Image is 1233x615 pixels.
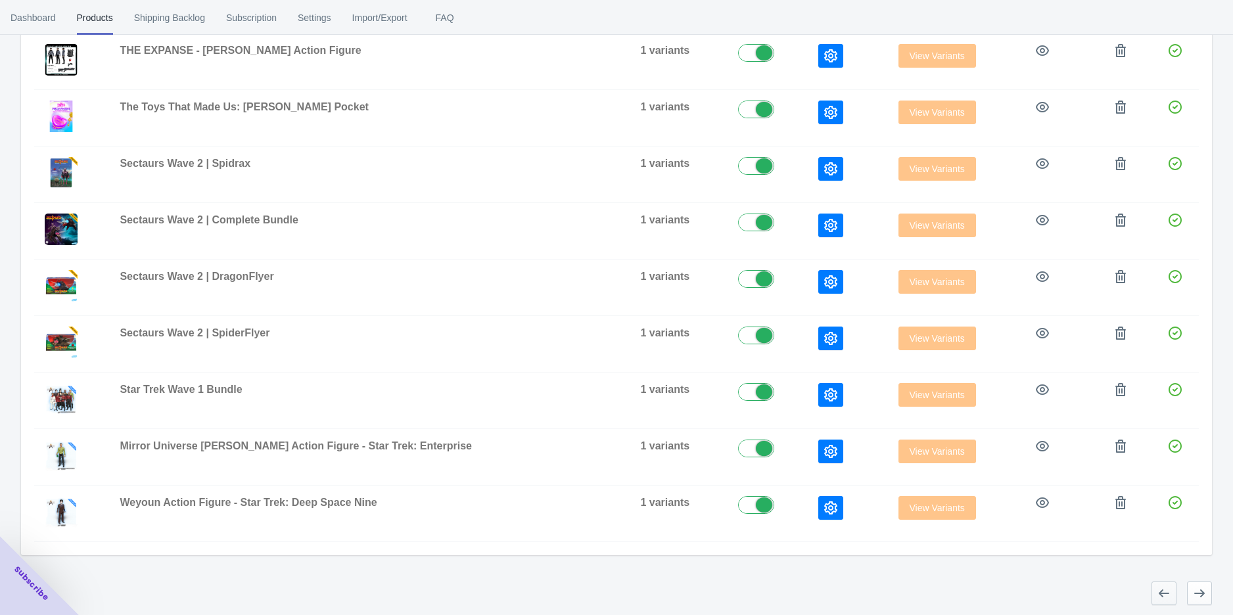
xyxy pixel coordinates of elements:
img: StarTrek_1000x1000_Characters_Archer_fcaec65e-1b61-4297-9cf1-660ab72d416f.png [45,440,78,471]
span: Sectaurs Wave 2 | SpiderFlyer [120,327,269,338]
span: 1 variants [640,497,689,508]
img: SEC_DragonFlyer_Packaging_1x1wpresalecorner.png [45,270,78,302]
img: InShot_20250820_125635633.png [45,101,78,132]
span: 1 variants [640,384,689,395]
img: SEC_Spidrax_Packaging_1x1wpresalecorner.png [45,157,78,189]
img: StarTrek_1000x1000_Characters_Weyoun_389a3b9f-ddc1-4ee4-a208-c8a38eaa144b.png [45,496,78,528]
img: James_Holden_2500x2500_da67a1c6-c436-4d9a-9928-0fd52ac2a417.png [45,44,78,76]
span: The Toys That Made Us: [PERSON_NAME] Pocket [120,101,368,112]
span: Sectaurs Wave 2 | Complete Bundle [120,214,298,225]
img: SEC_SpiderFlyer_Packaging_1x1wpresalecorner.png [45,327,78,358]
span: Sectaurs Wave 2 | Spidrax [120,158,250,169]
span: Settings [298,1,331,35]
span: Sectaurs Wave 2 | DragonFlyer [120,271,273,282]
span: 1 variants [640,45,689,56]
span: 1 variants [640,440,689,451]
span: 1 variants [640,327,689,338]
span: Star Trek Wave 1 Bundle [120,384,242,395]
img: SEC_SpiderFlyer-wSpidrax-Dragonflyer_1x1wpresalecorner.jpg [45,214,78,245]
span: 1 variants [640,271,689,282]
span: Shipping Backlog [134,1,205,35]
span: 1 variants [640,101,689,112]
span: Dashboard [11,1,56,35]
span: FAQ [429,1,461,35]
span: Subscription [226,1,277,35]
span: Subscribe [12,564,51,603]
span: Products [77,1,113,35]
span: 1 variants [640,214,689,225]
img: StarTrek_1000x1000Charactersbundle.png [45,383,78,415]
span: 1 variants [640,158,689,169]
span: Mirror Universe [PERSON_NAME] Action Figure - Star Trek: Enterprise [120,440,472,451]
span: Import/Export [352,1,407,35]
span: Weyoun Action Figure - Star Trek: Deep Space Nine [120,497,377,508]
span: THE EXPANSE - [PERSON_NAME] Action Figure [120,45,361,56]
